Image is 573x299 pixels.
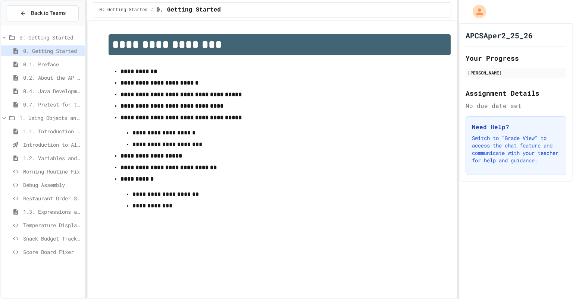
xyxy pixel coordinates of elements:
[7,5,79,21] button: Back to Teams
[19,34,82,41] span: 0: Getting Started
[466,88,566,98] h2: Assignment Details
[23,74,82,82] span: 0.2. About the AP CSA Exam
[465,3,488,20] div: My Account
[151,7,153,13] span: /
[23,101,82,108] span: 0.7. Pretest for the AP CSA Exam
[23,154,82,162] span: 1.2. Variables and Data Types
[472,134,560,164] p: Switch to "Grade View" to access the chat feature and communicate with your teacher for help and ...
[23,47,82,55] span: 0. Getting Started
[99,7,148,13] span: 0: Getting Started
[23,248,82,256] span: Score Board Fixer
[23,127,82,135] span: 1.1. Introduction to Algorithms, Programming, and Compilers
[19,114,82,122] span: 1. Using Objects and Methods
[23,235,82,242] span: Snack Budget Tracker
[23,181,82,189] span: Debug Assembly
[466,101,566,110] div: No due date set
[468,69,564,76] div: [PERSON_NAME]
[23,141,82,149] span: Introduction to Algorithms, Programming, and Compilers
[23,168,82,175] span: Morning Routine Fix
[23,221,82,229] span: Temperature Display Fix
[466,53,566,63] h2: Your Progress
[472,123,560,131] h3: Need Help?
[31,9,66,17] span: Back to Teams
[23,60,82,68] span: 0.1. Preface
[23,208,82,216] span: 1.3. Expressions and Output [New]
[23,87,82,95] span: 0.4. Java Development Environments
[23,194,82,202] span: Restaurant Order System
[466,30,533,41] h1: APCSAper2_25_26
[156,6,221,15] span: 0. Getting Started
